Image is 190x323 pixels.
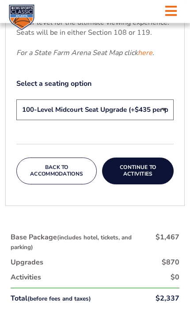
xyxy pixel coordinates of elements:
[9,4,34,30] img: CBS Sports Classic
[156,232,179,252] div: $1,467
[162,257,179,267] div: $870
[11,257,43,267] div: Upgrades
[138,48,152,58] a: here
[156,294,179,303] div: $2,337
[27,295,91,303] small: (before fees and taxes)
[102,158,174,184] button: Continue To Activities
[11,294,91,303] div: Total
[171,272,179,282] div: $0
[11,234,132,251] small: (includes hotel, tickets, and parking)
[16,48,154,58] em: For a State Farm Arena Seat Map click .
[11,272,41,282] div: Activities
[11,232,156,252] div: Base Package
[16,158,97,184] button: Back To Accommodations
[16,79,174,88] label: Select a seating option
